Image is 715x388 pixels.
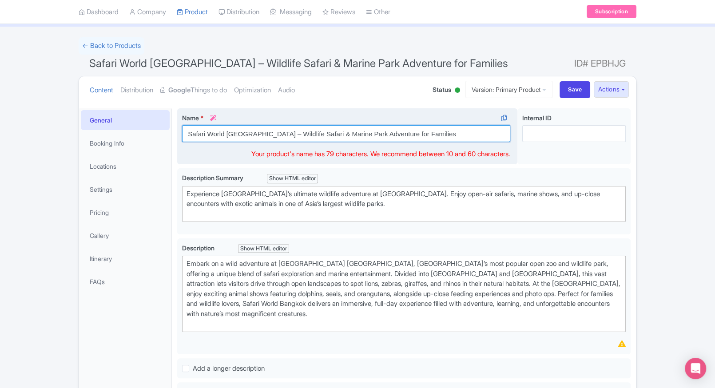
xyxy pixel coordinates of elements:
[251,149,510,159] div: Your product's name has 79 characters. We recommend between 10 and 60 characters.
[433,85,451,94] span: Status
[81,156,170,176] a: Locations
[560,81,591,98] input: Save
[168,85,191,95] strong: Google
[81,249,170,269] a: Itinerary
[187,259,621,329] div: Embark on a wild adventure at [GEOGRAPHIC_DATA] [GEOGRAPHIC_DATA], [GEOGRAPHIC_DATA]’s most popul...
[81,226,170,245] a: Gallery
[587,5,636,19] a: Subscription
[79,37,144,55] a: ← Back to Products
[81,110,170,130] a: General
[238,244,289,253] div: Show HTML editor
[465,81,552,98] a: Version: Primary Product
[234,76,271,104] a: Optimization
[685,358,706,379] div: Open Intercom Messenger
[120,76,153,104] a: Distribution
[160,76,227,104] a: GoogleThings to do
[182,244,216,252] span: Description
[594,81,629,98] button: Actions
[278,76,295,104] a: Audio
[89,57,508,70] span: Safari World [GEOGRAPHIC_DATA] – Wildlife Safari & Marine Park Adventure for Families
[193,364,265,372] span: Add a longer description
[81,272,170,292] a: FAQs
[81,133,170,153] a: Booking Info
[81,202,170,222] a: Pricing
[187,189,621,219] div: Experience [GEOGRAPHIC_DATA]’s ultimate wildlife adventure at [GEOGRAPHIC_DATA]. Enjoy open-air s...
[182,174,245,182] span: Description Summary
[90,76,113,104] a: Content
[574,55,626,72] span: ID# EPBHJG
[267,174,318,183] div: Show HTML editor
[522,114,552,122] span: Internal ID
[81,179,170,199] a: Settings
[453,84,462,98] div: Active
[182,114,199,122] span: Name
